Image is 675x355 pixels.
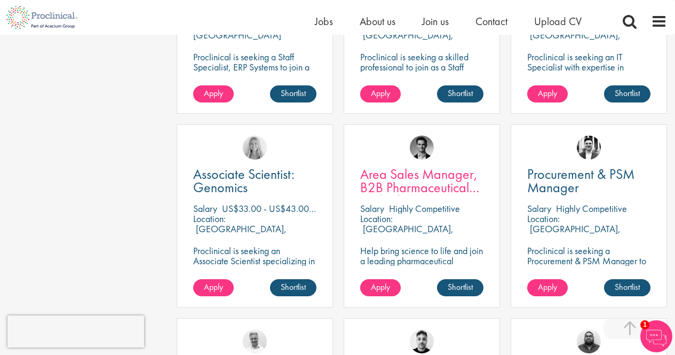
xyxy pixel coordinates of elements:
[527,168,650,194] a: Procurement & PSM Manager
[640,320,672,352] img: Chatbot
[410,329,434,353] img: Dean Fisher
[270,279,316,296] a: Shortlist
[360,14,395,28] a: About us
[527,279,568,296] a: Apply
[556,202,627,215] p: Highly Competitive
[527,212,560,225] span: Location:
[527,29,621,51] p: [GEOGRAPHIC_DATA], [GEOGRAPHIC_DATA]
[371,88,390,99] span: Apply
[538,88,557,99] span: Apply
[577,329,601,353] img: Ashley Bennett
[193,212,226,225] span: Location:
[527,85,568,102] a: Apply
[437,85,483,102] a: Shortlist
[422,14,449,28] a: Join us
[360,223,454,245] p: [GEOGRAPHIC_DATA], [GEOGRAPHIC_DATA]
[360,246,483,296] p: Help bring science to life and join a leading pharmaceutical company to play a key role in drivin...
[538,281,557,293] span: Apply
[270,85,316,102] a: Shortlist
[604,85,650,102] a: Shortlist
[577,136,601,160] img: Edward Little
[527,52,650,92] p: Proclinical is seeking an IT Specialist with expertise in Document Management and Intellectual Pr...
[527,223,621,245] p: [GEOGRAPHIC_DATA], [GEOGRAPHIC_DATA]
[360,85,401,102] a: Apply
[204,281,223,293] span: Apply
[527,246,650,286] p: Proclinical is seeking a Procurement & PSM Manager to join our client's team in [GEOGRAPHIC_DATA].
[371,281,390,293] span: Apply
[527,202,551,215] span: Salary
[193,246,316,296] p: Proclinical is seeking an Associate Scientist specializing in Genomics to join a dynamic team in ...
[389,202,460,215] p: Highly Competitive
[193,52,316,102] p: Proclinical is seeking a Staff Specialist, ERP Systems to join a global IT team in [GEOGRAPHIC_DA...
[360,202,384,215] span: Salary
[475,14,507,28] a: Contact
[527,165,634,196] span: Procurement & PSM Manager
[360,165,479,210] span: Area Sales Manager, B2B Pharmaceuticals (m/w/d)
[315,14,333,28] a: Jobs
[360,168,483,194] a: Area Sales Manager, B2B Pharmaceuticals (m/w/d)
[360,279,401,296] a: Apply
[193,202,217,215] span: Salary
[193,223,287,245] p: [GEOGRAPHIC_DATA], [GEOGRAPHIC_DATA]
[7,315,144,348] iframe: reCAPTCHA
[222,202,342,215] p: US$33.00 - US$43.00 per hour
[437,279,483,296] a: Shortlist
[360,52,483,92] p: Proclinical is seeking a skilled professional to join as a Staff Specialist focusing on ERP Suppl...
[534,14,582,28] a: Upload CV
[193,168,316,194] a: Associate Scientist: Genomics
[193,165,295,196] span: Associate Scientist: Genomics
[640,320,649,329] span: 1
[243,136,267,160] img: Shannon Briggs
[604,279,650,296] a: Shortlist
[204,88,223,99] span: Apply
[243,329,267,353] img: Joshua Bye
[360,212,393,225] span: Location:
[360,29,454,51] p: [GEOGRAPHIC_DATA], [GEOGRAPHIC_DATA]
[410,136,434,160] img: Max Slevogt
[193,279,234,296] a: Apply
[193,85,234,102] a: Apply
